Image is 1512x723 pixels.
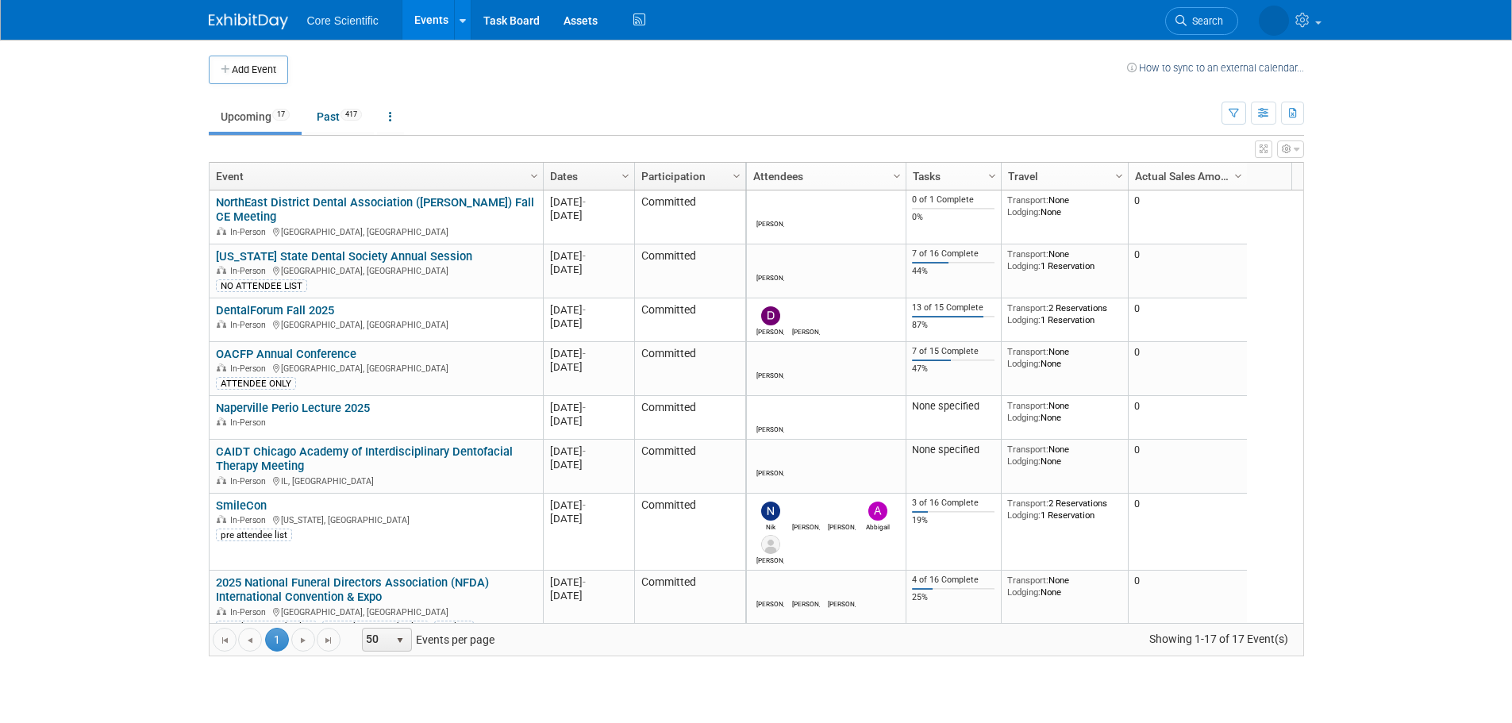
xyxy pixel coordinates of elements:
[617,163,634,187] a: Column Settings
[1008,163,1118,190] a: Travel
[756,217,784,228] div: James Belshe
[912,320,995,331] div: 87%
[230,476,271,486] span: In-Person
[583,250,586,262] span: -
[550,414,627,428] div: [DATE]
[912,302,995,313] div: 13 of 15 Complete
[634,396,745,440] td: Committed
[761,535,780,554] img: Alex Belshe
[550,401,627,414] div: [DATE]
[216,513,536,526] div: [US_STATE], [GEOGRAPHIC_DATA]
[550,163,624,190] a: Dates
[216,605,536,618] div: [GEOGRAPHIC_DATA], [GEOGRAPHIC_DATA]
[1007,456,1041,467] span: Lodging:
[216,444,513,474] a: CAIDT Chicago Academy of Interdisciplinary Dentofacial Therapy Meeting
[1007,302,1048,313] span: Transport:
[891,170,903,183] span: Column Settings
[230,607,271,617] span: In-Person
[217,227,226,235] img: In-Person Event
[550,249,627,263] div: [DATE]
[217,476,226,484] img: In-Person Event
[434,621,474,633] div: mailing
[756,554,784,564] div: Alex Belshe
[1259,6,1289,36] img: Alyona Yurchenko
[216,347,356,361] a: OACFP Annual Conference
[1007,586,1041,598] span: Lodging:
[583,499,586,511] span: -
[550,498,627,512] div: [DATE]
[583,445,586,457] span: -
[1007,400,1048,411] span: Transport:
[761,579,780,598] img: Robert Dittmann
[1229,163,1247,187] a: Column Settings
[761,502,780,521] img: Nik Koelblinger
[1007,194,1121,217] div: None None
[634,571,745,640] td: Committed
[317,628,340,652] a: Go to the last page
[216,249,472,263] a: [US_STATE] State Dental Society Annual Session
[912,266,995,277] div: 44%
[756,271,784,282] div: Dylan Gara
[550,444,627,458] div: [DATE]
[216,163,533,190] a: Event
[864,521,891,531] div: Abbigail Belshe
[1007,498,1121,521] div: 2 Reservations 1 Reservation
[583,348,586,360] span: -
[756,521,784,531] div: Nik Koelblinger
[244,634,256,647] span: Go to the previous page
[986,170,998,183] span: Column Settings
[912,444,995,456] div: None specified
[1127,62,1304,74] a: How to sync to an external calendar...
[238,628,262,652] a: Go to the previous page
[761,404,780,423] img: Robert Dittmann
[761,350,780,369] img: Mike McKenna
[1113,170,1125,183] span: Column Settings
[1007,194,1048,206] span: Transport:
[550,360,627,374] div: [DATE]
[912,575,995,586] div: 4 of 16 Complete
[217,417,226,425] img: In-Person Event
[1007,444,1121,467] div: None None
[728,163,745,187] a: Column Settings
[1135,163,1237,190] a: Actual Sales Amount
[1007,346,1121,369] div: None None
[828,598,856,608] div: Dylan Gara
[1007,248,1048,260] span: Transport:
[216,195,534,225] a: NorthEast District Dental Association ([PERSON_NAME]) Fall CE Meeting
[634,440,745,494] td: Committed
[216,263,536,277] div: [GEOGRAPHIC_DATA], [GEOGRAPHIC_DATA]
[216,361,536,375] div: [GEOGRAPHIC_DATA], [GEOGRAPHIC_DATA]
[217,320,226,328] img: In-Person Event
[761,448,780,467] img: Robert Dittmann
[730,170,743,183] span: Column Settings
[216,377,296,390] div: ATTENDEE ONLY
[550,575,627,589] div: [DATE]
[230,417,271,428] span: In-Person
[550,458,627,471] div: [DATE]
[216,575,489,605] a: 2025 National Funeral Directors Association (NFDA) International Convention & Expo
[1110,163,1128,187] a: Column Settings
[550,589,627,602] div: [DATE]
[583,402,586,413] span: -
[550,195,627,209] div: [DATE]
[1134,628,1302,650] span: Showing 1-17 of 17 Event(s)
[1128,494,1247,571] td: 0
[583,196,586,208] span: -
[756,467,784,477] div: Robert Dittmann
[797,306,816,325] img: Julie Serrano
[209,56,288,84] button: Add Event
[218,634,231,647] span: Go to the first page
[753,163,895,190] a: Attendees
[1007,444,1048,455] span: Transport:
[1128,396,1247,440] td: 0
[619,170,632,183] span: Column Settings
[394,634,406,647] span: select
[912,346,995,357] div: 7 of 15 Complete
[912,592,995,603] div: 25%
[1007,498,1048,509] span: Transport:
[1007,346,1048,357] span: Transport:
[912,498,995,509] div: 3 of 16 Complete
[983,163,1001,187] a: Column Settings
[1128,190,1247,244] td: 0
[217,607,226,615] img: In-Person Event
